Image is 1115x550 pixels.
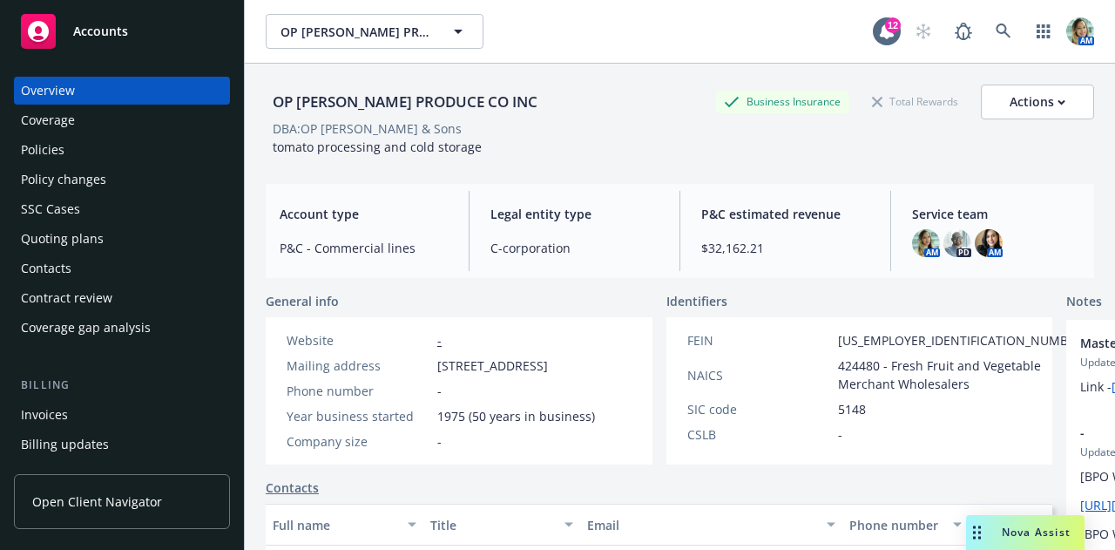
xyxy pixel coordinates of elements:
div: Policies [21,136,64,164]
a: Contacts [266,479,319,497]
span: Service team [912,205,1080,223]
span: $32,162.21 [701,239,869,257]
div: SSC Cases [21,195,80,223]
div: Total Rewards [863,91,967,112]
button: Phone number [842,504,968,546]
span: - [437,382,442,400]
div: Mailing address [287,356,430,375]
div: Coverage gap analysis [21,314,151,342]
div: DBA: OP [PERSON_NAME] & Sons [273,119,462,138]
span: Notes [1066,292,1102,313]
span: 5148 [838,400,866,418]
button: Full name [266,504,423,546]
a: Switch app [1026,14,1061,49]
a: - [437,332,442,349]
span: P&C estimated revenue [701,205,869,223]
span: tomato processing and cold storage [273,139,482,155]
div: Billing updates [21,431,109,458]
div: FEIN [687,331,831,350]
div: Email [587,516,816,534]
div: Contacts [21,255,71,282]
div: Website [287,331,430,350]
span: P&C - Commercial lines [280,239,448,257]
a: Invoices [14,401,230,429]
div: OP [PERSON_NAME] PRODUCE CO INC [266,91,544,113]
div: Phone number [287,382,430,400]
span: 424480 - Fresh Fruit and Vegetable Merchant Wholesalers [838,356,1087,393]
button: OP [PERSON_NAME] PRODUCE CO INC [266,14,483,49]
div: CSLB [687,425,831,444]
div: Year business started [287,407,430,425]
button: Title [423,504,581,546]
span: C-corporation [490,239,659,257]
div: Policy changes [21,166,106,194]
div: Coverage [21,106,75,134]
a: Start snowing [906,14,941,49]
div: Billing [14,377,230,394]
button: Email [580,504,842,546]
span: Legal entity type [490,205,659,223]
img: photo [912,229,940,257]
div: Actions [1010,85,1065,119]
span: [US_EMPLOYER_IDENTIFICATION_NUMBER] [838,331,1087,350]
div: Contract review [21,284,112,312]
span: - [838,425,842,444]
span: Identifiers [666,292,727,310]
span: General info [266,292,339,310]
span: Account type [280,205,448,223]
span: [STREET_ADDRESS] [437,356,548,375]
div: Title [430,516,555,534]
img: photo [975,229,1003,257]
button: Actions [981,85,1094,119]
div: Full name [273,516,397,534]
a: Coverage [14,106,230,134]
div: Invoices [21,401,68,429]
a: Policy changes [14,166,230,194]
div: 12 [885,17,901,33]
span: OP [PERSON_NAME] PRODUCE CO INC [280,23,431,41]
a: SSC Cases [14,195,230,223]
a: Contract review [14,284,230,312]
a: Contacts [14,255,230,282]
a: Billing updates [14,431,230,458]
div: Business Insurance [715,91,849,112]
span: Open Client Navigator [32,492,162,511]
span: Accounts [73,24,128,38]
span: Nova Assist [1002,525,1071,540]
div: Quoting plans [21,225,104,253]
button: Nova Assist [966,515,1085,550]
a: Coverage gap analysis [14,314,230,342]
div: SIC code [687,400,831,418]
a: Accounts [14,7,230,56]
div: Company size [287,432,430,451]
div: Drag to move [966,515,988,550]
a: Report a Bug [946,14,981,49]
a: Overview [14,77,230,105]
div: Phone number [849,516,942,534]
span: - [437,432,442,451]
img: photo [943,229,971,257]
div: Overview [21,77,75,105]
a: Policies [14,136,230,164]
button: Key contact [969,504,1052,546]
a: Quoting plans [14,225,230,253]
img: photo [1066,17,1094,45]
div: NAICS [687,366,831,384]
a: Search [986,14,1021,49]
span: 1975 (50 years in business) [437,407,595,425]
